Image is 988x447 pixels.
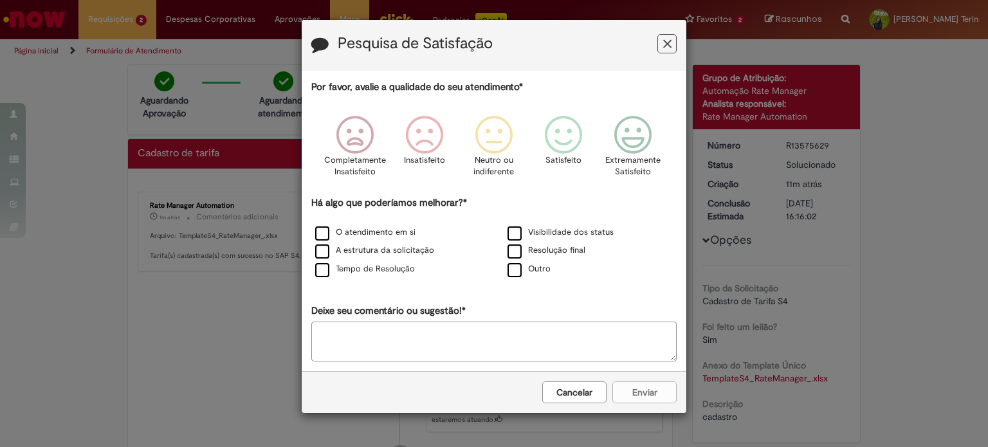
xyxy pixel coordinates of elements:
[338,35,493,52] label: Pesquisa de Satisfação
[461,106,527,194] div: Neutro ou indiferente
[531,106,596,194] div: Satisfeito
[324,154,386,178] p: Completamente Insatisfeito
[404,154,445,167] p: Insatisfeito
[315,244,434,257] label: A estrutura da solicitação
[508,244,585,257] label: Resolução final
[315,226,416,239] label: O atendimento em si
[392,106,457,194] div: Insatisfeito
[605,154,661,178] p: Extremamente Satisfeito
[471,154,517,178] p: Neutro ou indiferente
[311,80,523,94] label: Por favor, avalie a qualidade do seu atendimento*
[311,304,466,318] label: Deixe seu comentário ou sugestão!*
[315,263,415,275] label: Tempo de Resolução
[311,196,677,279] div: Há algo que poderíamos melhorar?*
[508,263,551,275] label: Outro
[542,381,607,403] button: Cancelar
[322,106,387,194] div: Completamente Insatisfeito
[600,106,666,194] div: Extremamente Satisfeito
[508,226,614,239] label: Visibilidade dos status
[545,154,581,167] p: Satisfeito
